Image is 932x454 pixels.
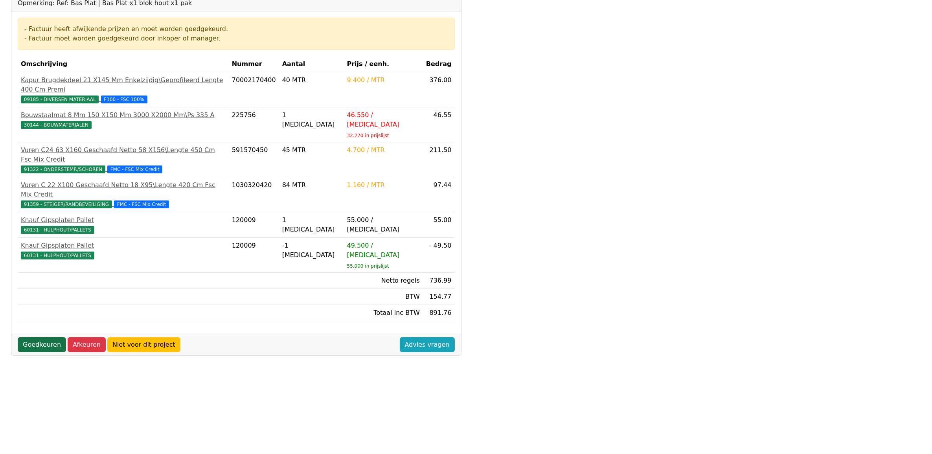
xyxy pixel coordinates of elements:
div: 49.500 / [MEDICAL_DATA] [347,241,420,260]
td: 225756 [229,107,279,142]
td: BTW [344,289,423,305]
div: -1 [MEDICAL_DATA] [282,241,341,260]
div: 55.000 / [MEDICAL_DATA] [347,215,420,234]
div: - Factuur moet worden goedgekeurd door inkoper of manager. [24,34,448,43]
div: 45 MTR [282,145,341,155]
div: Knauf Gipsplaten Pallet [21,215,226,225]
th: Aantal [279,56,344,72]
a: Goedkeuren [18,337,66,352]
td: 891.76 [423,305,455,321]
div: Vuren C24 63 X160 Geschaafd Netto 58 X156\Lengte 450 Cm Fsc Mix Credit [21,145,226,164]
td: 1030320420 [229,177,279,212]
a: Knauf Gipsplaten Pallet60131 - HULPHOUT/PALLETS [21,215,226,234]
span: F100 - FSC 100% [101,96,147,103]
a: Bouwstaalmat 8 Mm 150 X150 Mm 3000 X2000 Mm\Ps 335 A30144 - BOUWMATERIALEN [21,110,226,129]
span: 60131 - HULPHOUT/PALLETS [21,226,94,234]
td: 591570450 [229,142,279,177]
td: 97.44 [423,177,455,212]
div: 40 MTR [282,75,341,85]
span: FMC - FSC Mix Credit [114,200,169,208]
div: 1 [MEDICAL_DATA] [282,215,341,234]
div: 1.160 / MTR [347,180,420,190]
div: 1 [MEDICAL_DATA] [282,110,341,129]
td: 120009 [229,212,279,238]
td: 70002170400 [229,72,279,107]
th: Prijs / eenh. [344,56,423,72]
div: Bouwstaalmat 8 Mm 150 X150 Mm 3000 X2000 Mm\Ps 335 A [21,110,226,120]
span: 09185 - DIVERSEN MATERIAAL [21,96,99,103]
td: 154.77 [423,289,455,305]
td: Netto regels [344,273,423,289]
a: Afkeuren [68,337,106,352]
div: - Factuur heeft afwijkende prijzen en moet worden goedgekeurd. [24,24,448,34]
span: 91322 - ONDERSTEMP./SCHOREN [21,165,105,173]
sub: 55.000 in prijslijst [347,263,389,269]
td: 46.55 [423,107,455,142]
a: Advies vragen [400,337,455,352]
span: 91359 - STEIGER/RANDBEVEILIGING [21,200,112,208]
a: Vuren C 22 X100 Geschaafd Netto 18 X95\Lengte 420 Cm Fsc Mix Credit91359 - STEIGER/RANDBEVEILIGIN... [21,180,226,209]
span: 30144 - BOUWMATERIALEN [21,121,92,129]
th: Bedrag [423,56,455,72]
td: 55.00 [423,212,455,238]
div: 9.400 / MTR [347,75,420,85]
a: Kapur Brugdekdeel 21 X145 Mm Enkelzijdig\Geprofileerd Lengte 400 Cm Premi09185 - DIVERSEN MATERIA... [21,75,226,104]
div: Vuren C 22 X100 Geschaafd Netto 18 X95\Lengte 420 Cm Fsc Mix Credit [21,180,226,199]
td: 736.99 [423,273,455,289]
div: 46.550 / [MEDICAL_DATA] [347,110,420,129]
div: Knauf Gipsplaten Pallet [21,241,226,250]
th: Omschrijving [18,56,229,72]
th: Nummer [229,56,279,72]
a: Knauf Gipsplaten Pallet60131 - HULPHOUT/PALLETS [21,241,226,260]
div: 84 MTR [282,180,341,190]
span: FMC - FSC Mix Credit [107,165,162,173]
sub: 32.270 in prijslijst [347,133,389,138]
td: - 49.50 [423,238,455,273]
td: 211.50 [423,142,455,177]
div: Kapur Brugdekdeel 21 X145 Mm Enkelzijdig\Geprofileerd Lengte 400 Cm Premi [21,75,226,94]
td: 376.00 [423,72,455,107]
a: Vuren C24 63 X160 Geschaafd Netto 58 X156\Lengte 450 Cm Fsc Mix Credit91322 - ONDERSTEMP./SCHOREN... [21,145,226,174]
span: 60131 - HULPHOUT/PALLETS [21,252,94,259]
td: 120009 [229,238,279,273]
a: Niet voor dit project [107,337,180,352]
div: 4.700 / MTR [347,145,420,155]
td: Totaal inc BTW [344,305,423,321]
